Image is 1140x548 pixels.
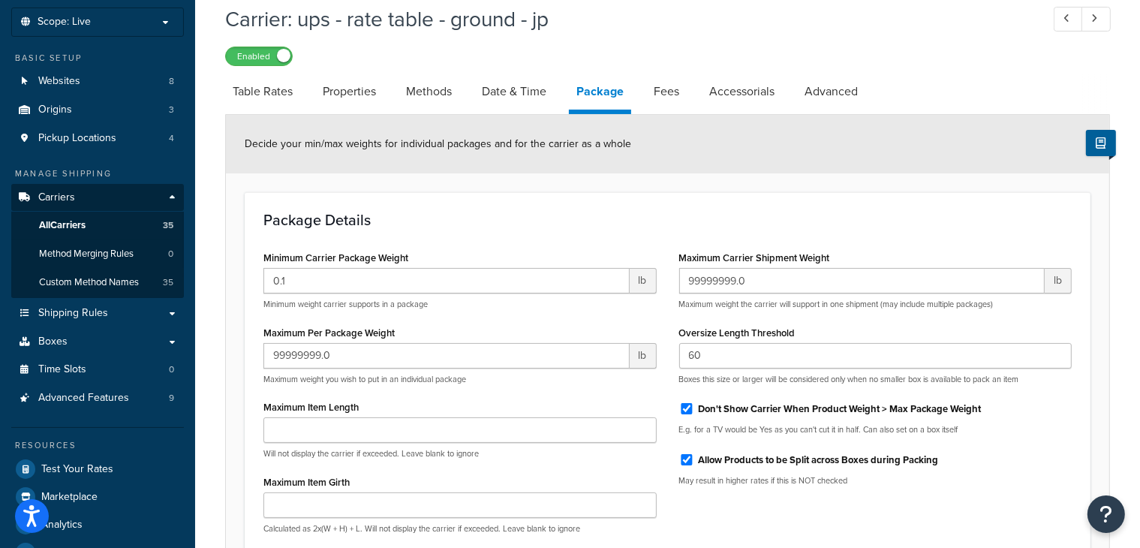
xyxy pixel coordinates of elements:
p: Will not display the carrier if exceeded. Leave blank to ignore [263,448,657,459]
button: Open Resource Center [1087,495,1125,533]
span: 8 [169,75,174,88]
li: Origins [11,96,184,124]
li: Custom Method Names [11,269,184,297]
a: Analytics [11,511,184,538]
span: Advanced Features [38,392,129,405]
span: 4 [169,132,174,145]
a: Test Your Rates [11,456,184,483]
label: Maximum Item Girth [263,477,350,488]
p: May result in higher rates if this is NOT checked [679,475,1072,486]
label: Allow Products to be Split across Boxes during Packing [699,453,939,467]
a: Method Merging Rules0 [11,240,184,268]
label: Oversize Length Threshold [679,327,796,339]
span: 35 [163,276,173,289]
span: Test Your Rates [41,463,113,476]
span: 0 [168,248,173,260]
span: Scope: Live [38,16,91,29]
a: Websites8 [11,68,184,95]
a: Advanced [797,74,865,110]
span: lb [1045,268,1072,294]
li: Method Merging Rules [11,240,184,268]
li: Pickup Locations [11,125,184,152]
span: lb [630,343,657,369]
a: Accessorials [702,74,782,110]
li: Time Slots [11,356,184,384]
span: 9 [169,392,174,405]
a: Table Rates [225,74,300,110]
a: Time Slots0 [11,356,184,384]
button: Show Help Docs [1086,130,1116,156]
span: 35 [163,219,173,232]
a: AllCarriers35 [11,212,184,239]
span: Websites [38,75,80,88]
li: Websites [11,68,184,95]
a: Date & Time [474,74,554,110]
p: Maximum weight the carrier will support in one shipment (may include multiple packages) [679,299,1072,310]
li: Carriers [11,184,184,298]
span: Analytics [41,519,83,531]
a: Pickup Locations4 [11,125,184,152]
label: Maximum Item Length [263,402,359,413]
span: 0 [169,363,174,376]
li: Advanced Features [11,384,184,412]
span: 3 [169,104,174,116]
a: Advanced Features9 [11,384,184,412]
p: Boxes this size or larger will be considered only when no smaller box is available to pack an item [679,374,1072,385]
label: Don't Show Carrier When Product Weight > Max Package Weight [699,402,982,416]
div: Basic Setup [11,52,184,65]
span: All Carriers [39,219,86,232]
a: Properties [315,74,384,110]
span: Boxes [38,336,68,348]
label: Enabled [226,47,292,65]
p: Minimum weight carrier supports in a package [263,299,657,310]
a: Next Record [1081,7,1111,32]
span: Time Slots [38,363,86,376]
h1: Carrier: ups - rate table - ground - jp [225,5,1026,34]
label: Maximum Per Package Weight [263,327,395,339]
span: Method Merging Rules [39,248,134,260]
a: Carriers [11,184,184,212]
a: Fees [646,74,687,110]
a: Boxes [11,328,184,356]
div: Manage Shipping [11,167,184,180]
div: Resources [11,439,184,452]
span: Marketplace [41,491,98,504]
span: Origins [38,104,72,116]
span: lb [630,268,657,294]
a: Package [569,74,631,114]
p: E.g. for a TV would be Yes as you can't cut it in half. Can also set on a box itself [679,424,1072,435]
label: Maximum Carrier Shipment Weight [679,252,830,263]
a: Custom Method Names35 [11,269,184,297]
a: Previous Record [1054,7,1083,32]
span: Pickup Locations [38,132,116,145]
a: Origins3 [11,96,184,124]
label: Minimum Carrier Package Weight [263,252,408,263]
h3: Package Details [263,212,1072,228]
span: Shipping Rules [38,307,108,320]
span: Carriers [38,191,75,204]
p: Maximum weight you wish to put in an individual package [263,374,657,385]
a: Marketplace [11,483,184,510]
a: Shipping Rules [11,300,184,327]
span: Custom Method Names [39,276,139,289]
span: Decide your min/max weights for individual packages and for the carrier as a whole [245,136,631,152]
a: Methods [399,74,459,110]
p: Calculated as 2x(W + H) + L. Will not display the carrier if exceeded. Leave blank to ignore [263,523,657,534]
